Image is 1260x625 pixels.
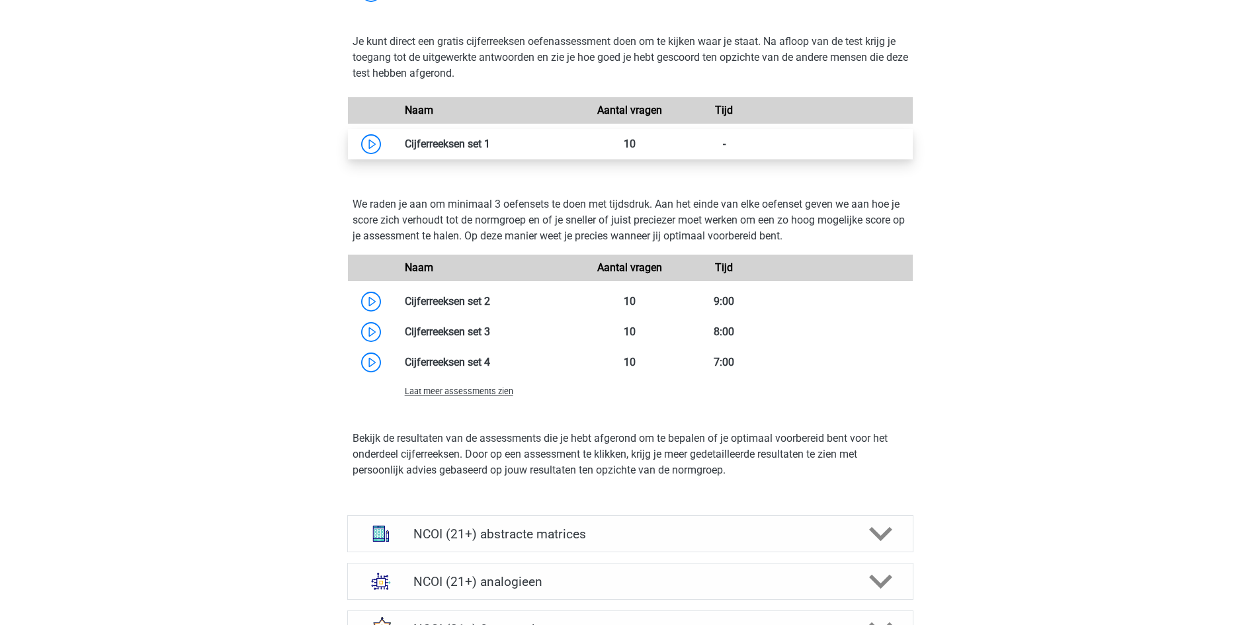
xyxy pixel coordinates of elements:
[342,515,919,552] a: abstracte matrices NCOI (21+) abstracte matrices
[395,260,583,276] div: Naam
[395,136,583,152] div: Cijferreeksen set 1
[413,574,847,589] h4: NCOI (21+) analogieen
[364,564,398,599] img: analogieen
[353,431,908,478] p: Bekijk de resultaten van de assessments die je hebt afgerond om te bepalen of je optimaal voorber...
[395,103,583,118] div: Naam
[583,260,677,276] div: Aantal vragen
[677,103,771,118] div: Tijd
[395,324,583,340] div: Cijferreeksen set 3
[353,34,908,81] p: Je kunt direct een gratis cijferreeksen oefenassessment doen om te kijken waar je staat. Na afloo...
[405,386,513,396] span: Laat meer assessments zien
[395,294,583,310] div: Cijferreeksen set 2
[364,517,398,551] img: abstracte matrices
[353,196,908,244] p: We raden je aan om minimaal 3 oefensets te doen met tijdsdruk. Aan het einde van elke oefenset ge...
[342,563,919,600] a: analogieen NCOI (21+) analogieen
[677,260,771,276] div: Tijd
[583,103,677,118] div: Aantal vragen
[395,354,583,370] div: Cijferreeksen set 4
[413,526,847,542] h4: NCOI (21+) abstracte matrices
